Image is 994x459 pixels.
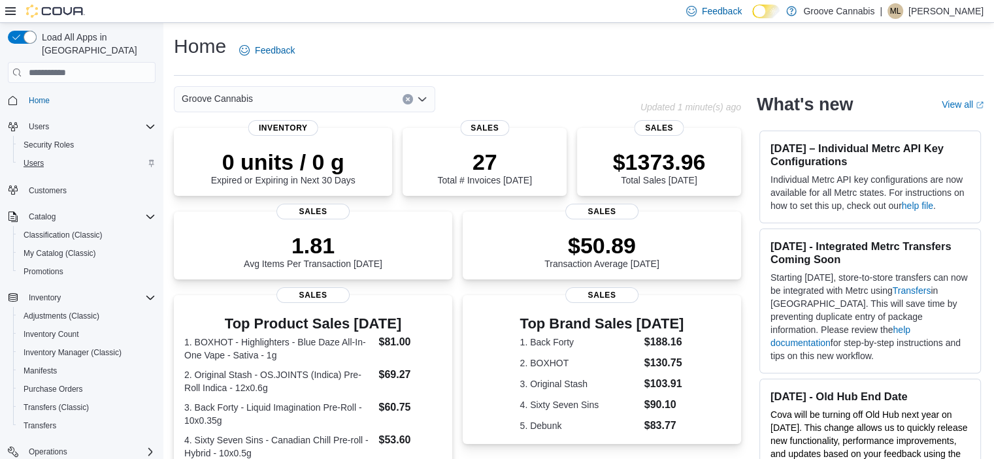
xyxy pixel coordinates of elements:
button: My Catalog (Classic) [13,244,161,262]
span: My Catalog (Classic) [24,248,96,259]
a: help documentation [770,324,910,348]
input: Dark Mode [752,5,780,18]
span: Classification (Classic) [18,227,156,243]
div: Transaction Average [DATE] [544,232,659,269]
span: Inventory Manager (Classic) [18,345,156,360]
p: 27 [437,149,531,175]
span: Inventory Manager (Classic) [24,347,122,358]
span: Transfers (Classic) [24,402,89,413]
a: Transfers [893,285,931,296]
button: Transfers (Classic) [13,398,161,417]
dd: $60.75 [378,400,441,415]
button: Catalog [3,208,161,226]
button: Inventory [3,289,161,307]
span: Sales [565,204,638,219]
span: My Catalog (Classic) [18,245,156,261]
a: View allExternal link [942,99,984,110]
a: Inventory Count [18,326,84,342]
h3: [DATE] - Integrated Metrc Transfers Coming Soon [770,240,970,266]
h2: What's new [757,94,853,115]
a: Adjustments (Classic) [18,308,105,324]
button: Promotions [13,262,161,281]
svg: External link [976,101,984,109]
button: Security Roles [13,136,161,154]
button: Catalog [24,209,61,225]
button: Classification (Classic) [13,226,161,244]
span: ML [890,3,901,19]
span: Users [24,119,156,135]
span: Catalog [24,209,156,225]
p: Starting [DATE], store-to-store transfers can now be integrated with Metrc using in [GEOGRAPHIC_D... [770,271,970,362]
span: Promotions [18,264,156,279]
span: Users [24,158,44,168]
a: Transfers (Classic) [18,400,94,415]
dd: $83.77 [644,418,684,434]
a: Inventory Manager (Classic) [18,345,127,360]
button: Customers [3,180,161,199]
dd: $69.27 [378,367,441,383]
dt: 5. Debunk [520,419,639,432]
span: Users [18,155,156,171]
span: Adjustments (Classic) [18,308,156,324]
span: Inventory Count [18,326,156,342]
span: Transfers [18,418,156,434]
dt: 2. Original Stash - OS.JOINTS (Indica) Pre-Roll Indica - 12x0.6g [184,368,373,394]
a: Classification (Classic) [18,227,108,243]
dt: 3. Back Forty - Liquid Imagination Pre-Roll - 10x0.35g [184,401,373,427]
h1: Home [174,33,226,59]
p: 1.81 [244,232,382,259]
div: Total Sales [DATE] [613,149,706,185]
dd: $103.91 [644,376,684,392]
div: Avg Items Per Transaction [DATE] [244,232,382,269]
button: Clear input [403,94,413,104]
button: Inventory Count [13,325,161,343]
dt: 3. Original Stash [520,377,639,390]
p: $1373.96 [613,149,706,175]
span: Transfers [24,420,56,431]
span: Sales [635,120,684,136]
span: Purchase Orders [18,381,156,397]
div: Expired or Expiring in Next 30 Days [211,149,356,185]
span: Load All Apps in [GEOGRAPHIC_DATA] [37,31,156,57]
span: Sales [276,287,350,303]
p: [PERSON_NAME] [908,3,984,19]
span: Security Roles [24,140,74,150]
button: Adjustments (Classic) [13,307,161,325]
span: Purchase Orders [24,384,83,394]
span: Catalog [29,212,56,222]
dd: $188.16 [644,334,684,350]
span: Security Roles [18,137,156,153]
button: Manifests [13,362,161,380]
a: Manifests [18,363,62,379]
span: Home [29,95,50,106]
span: Operations [29,447,67,457]
span: Feedback [255,44,295,57]
div: Michael Langburt [887,3,903,19]
button: Home [3,91,161,110]
span: Promotions [24,266,63,277]
span: Inventory [248,120,318,136]
button: Transfers [13,417,161,435]
a: My Catalog (Classic) [18,245,101,261]
dd: $90.10 [644,397,684,413]
a: Transfers [18,418,61,434]
span: Home [24,92,156,108]
dd: $81.00 [378,334,441,350]
button: Users [3,118,161,136]
p: | [880,3,882,19]
a: Customers [24,183,72,198]
a: Feedback [234,37,300,63]
div: Total # Invoices [DATE] [437,149,531,185]
button: Purchase Orders [13,380,161,398]
button: Open list of options [417,94,427,104]
dd: $53.60 [378,432,441,448]
a: help file [902,200,933,211]
dt: 2. BOXHOT [520,356,639,370]
p: 0 units / 0 g [211,149,356,175]
button: Inventory [24,290,66,306]
h3: Top Product Sales [DATE] [184,316,442,332]
a: Home [24,93,55,108]
button: Inventory Manager (Classic) [13,343,161,362]
h3: [DATE] – Individual Metrc API Key Configurations [770,142,970,168]
span: Sales [276,204,350,219]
